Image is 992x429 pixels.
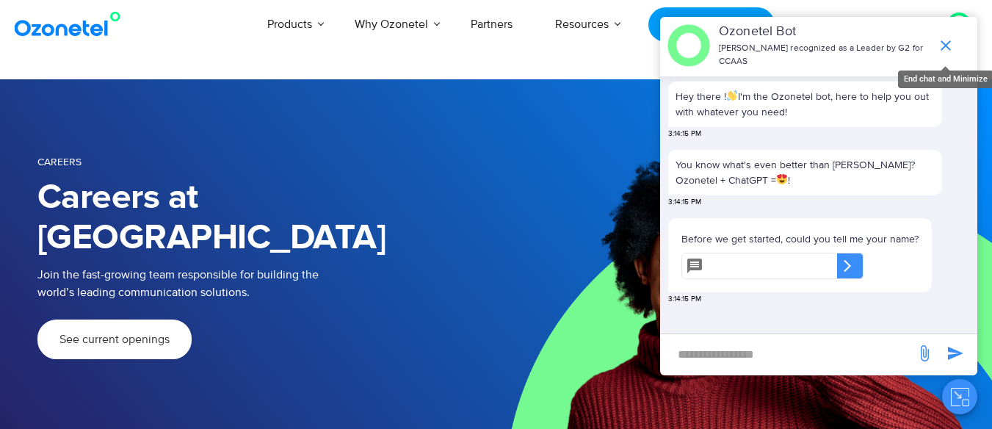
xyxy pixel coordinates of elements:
span: send message [941,339,970,368]
h1: Careers at [GEOGRAPHIC_DATA] [37,178,496,259]
span: send message [910,339,939,368]
p: You know what's even better than [PERSON_NAME]? Ozonetel + ChatGPT = ! [676,157,935,188]
span: end chat or minimize [931,31,960,60]
p: Hey there ! I'm the Ozonetel bot, here to help you out with whatever you need! [676,89,935,120]
a: Request a Demo [648,7,774,42]
button: Close chat [942,379,977,414]
p: [PERSON_NAME] recognized as a Leader by G2 for CCAAS [719,42,930,68]
img: 👋 [727,90,737,101]
div: new-msg-input [667,342,908,368]
span: 3:14:15 PM [668,129,701,140]
span: See current openings [59,334,170,345]
span: Careers [37,156,82,168]
a: See current openings [37,320,192,359]
img: 😍 [777,174,787,184]
p: Join the fast-growing team responsible for building the world’s leading communication solutions. [37,266,474,301]
span: 3:14:15 PM [668,294,701,305]
p: Ozonetel Bot [719,22,930,42]
img: header [667,24,710,67]
p: Before we get started, could you tell me your name? [681,231,919,247]
span: 3:14:15 PM [668,197,701,208]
